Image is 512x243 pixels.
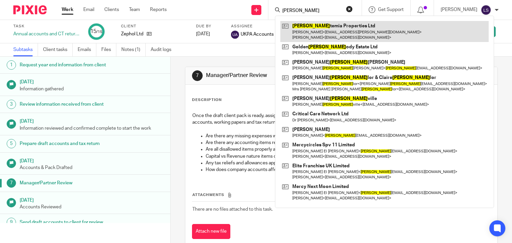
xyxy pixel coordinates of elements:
p: Once the draft client pack is ready, assign the task to relevant manager/partner for review. Revi... [192,112,491,126]
p: Accounts Reviewed [20,204,164,210]
span: Get Support [378,7,404,12]
h1: Manager/Partner Review [20,178,116,188]
span: Attachments [192,193,224,197]
h1: Send draft accounts to client for review [20,217,116,227]
h1: Review information received from client [20,99,116,109]
p: Accounts & Pack Drafted [20,164,164,171]
a: Client tasks [43,43,73,56]
div: [DATE] [196,31,223,37]
button: Attach new file [192,224,230,239]
a: Notes (1) [121,43,146,56]
button: Clear [346,6,353,12]
p: Information reviewed and confirmed complete to start the work [20,125,164,132]
p: Information gathered [20,86,164,92]
a: Work [62,6,73,13]
a: Clients [104,6,119,13]
img: svg%3E [481,5,491,15]
h1: [DATE] [20,195,164,204]
span: There are no files attached to this task. [192,207,273,212]
div: 1 [7,60,16,70]
input: Search [282,8,342,14]
h1: [DATE] [20,77,164,85]
h1: [DATE] [20,116,164,125]
a: Team [129,6,140,13]
div: 7 [7,178,16,188]
label: Assignee [231,24,274,29]
img: Pixie [13,5,47,14]
span: UKPA Accounts [241,31,274,38]
label: Task [13,24,80,29]
h1: Manager/Partner Review [206,72,355,79]
div: 5 [7,139,16,148]
p: Any tax reliefs and allowances applicable? [206,160,491,166]
div: 7 [192,70,203,81]
p: Description [192,97,222,103]
h1: Prepare draft accounts and tax return [20,139,116,149]
p: Are all disallowed items properly added back in corporation tax computation? [206,146,491,153]
p: Are there any missing expenses which client could have genuinely claim to reduce the tax bill? [206,133,491,139]
p: Zephol Ltd [121,31,143,37]
small: /15 [96,30,102,34]
p: Are there any accounting items requiring special accounting treatment or disclosure? [206,139,491,146]
a: Email [83,6,94,13]
a: Files [101,43,116,56]
div: 3 [7,100,16,109]
a: Emails [78,43,96,56]
a: Subtasks [13,43,38,56]
h1: [DATE] [20,156,164,164]
div: 9 [7,218,16,227]
label: Client [121,24,188,29]
a: Reports [150,6,167,13]
h1: Request year end information from client [20,60,116,70]
div: Annual accounts and CT return - Current [13,31,80,37]
p: [PERSON_NAME] [441,6,477,13]
a: Audit logs [151,43,176,56]
p: How does company accounts affect personal tax returns (e.g. dividends & interest paid by the comp... [206,166,491,173]
img: svg%3E [231,31,239,39]
label: Due by [196,24,223,29]
p: Capital vs Revenue nature items considered? [206,153,491,160]
div: 15 [90,28,102,35]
